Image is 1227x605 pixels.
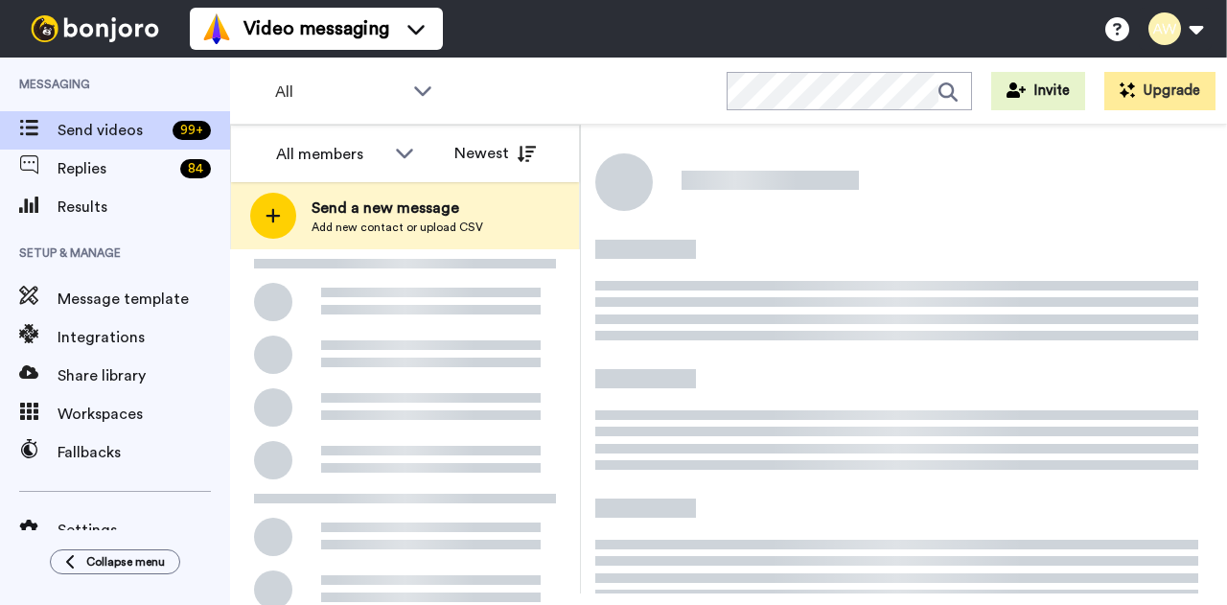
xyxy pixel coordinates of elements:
[58,157,173,180] span: Replies
[180,159,211,178] div: 84
[312,197,483,220] span: Send a new message
[173,121,211,140] div: 99 +
[58,441,230,464] span: Fallbacks
[50,549,180,574] button: Collapse menu
[276,143,385,166] div: All members
[312,220,483,235] span: Add new contact or upload CSV
[243,15,389,42] span: Video messaging
[275,81,404,104] span: All
[86,554,165,570] span: Collapse menu
[58,119,165,142] span: Send videos
[58,519,230,542] span: Settings
[23,15,167,42] img: bj-logo-header-white.svg
[201,13,232,44] img: vm-color.svg
[58,196,230,219] span: Results
[58,288,230,311] span: Message template
[440,134,550,173] button: Newest
[1104,72,1215,110] button: Upgrade
[58,403,230,426] span: Workspaces
[58,326,230,349] span: Integrations
[58,364,230,387] span: Share library
[991,72,1085,110] button: Invite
